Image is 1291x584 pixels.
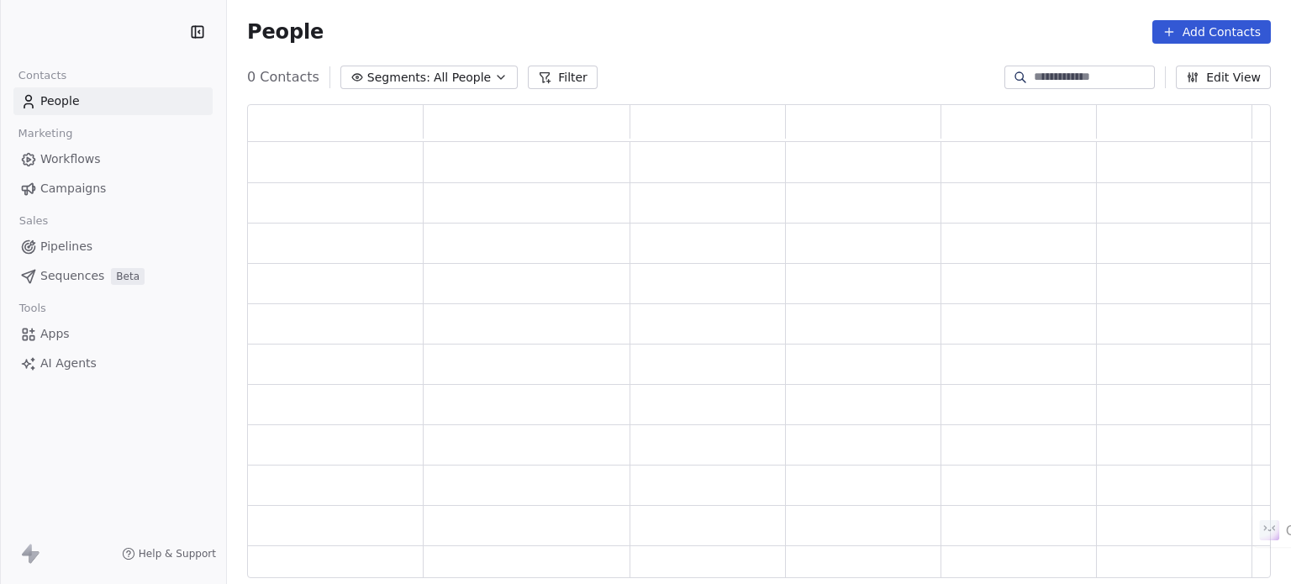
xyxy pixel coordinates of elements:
[247,67,319,87] span: 0 Contacts
[40,150,101,168] span: Workflows
[40,238,92,255] span: Pipelines
[40,355,97,372] span: AI Agents
[1176,66,1271,89] button: Edit View
[12,296,53,321] span: Tools
[247,19,324,45] span: People
[13,145,213,173] a: Workflows
[367,69,430,87] span: Segments:
[12,208,55,234] span: Sales
[40,325,70,343] span: Apps
[13,350,213,377] a: AI Agents
[13,87,213,115] a: People
[40,92,80,110] span: People
[13,320,213,348] a: Apps
[111,268,145,285] span: Beta
[11,121,80,146] span: Marketing
[139,547,216,560] span: Help & Support
[528,66,598,89] button: Filter
[11,63,74,88] span: Contacts
[434,69,491,87] span: All People
[40,180,106,197] span: Campaigns
[122,547,216,560] a: Help & Support
[40,267,104,285] span: Sequences
[13,175,213,203] a: Campaigns
[1152,20,1271,44] button: Add Contacts
[13,262,213,290] a: SequencesBeta
[13,233,213,260] a: Pipelines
